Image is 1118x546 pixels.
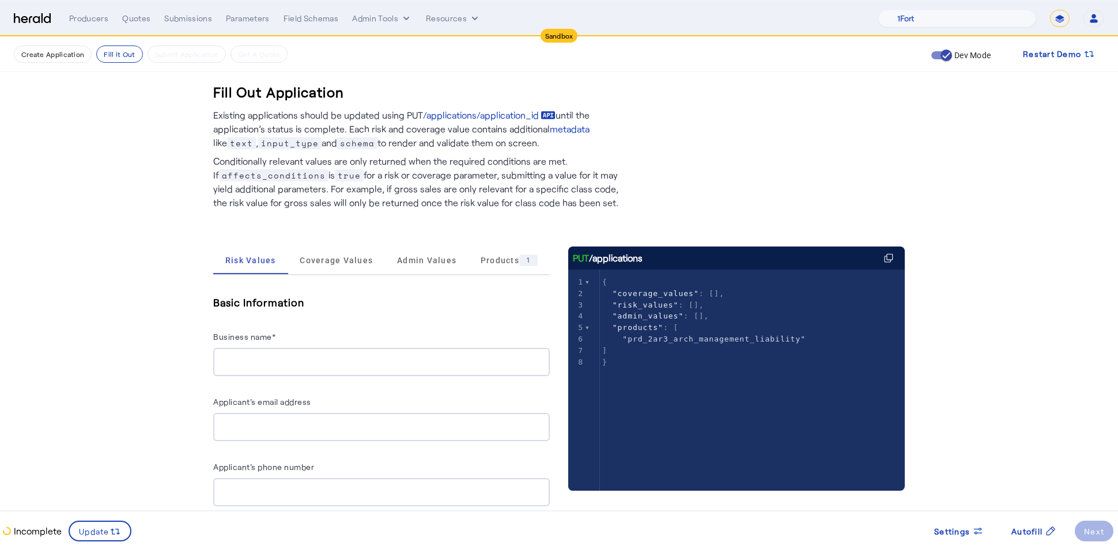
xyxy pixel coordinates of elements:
[1014,44,1104,65] button: Restart Demo
[352,13,412,24] button: internal dropdown menu
[337,137,377,149] span: schema
[602,358,607,366] span: }
[481,255,538,266] span: Products
[284,13,339,24] div: Field Schemas
[213,294,550,311] h5: Basic Information
[613,289,699,298] span: "coverage_values"
[573,251,589,265] span: PUT
[568,299,585,311] div: 3
[602,301,704,309] span: : [],
[213,462,314,472] label: Applicant's phone number
[568,333,585,345] div: 6
[164,13,212,24] div: Submissions
[231,45,288,63] button: Get A Quote
[1011,525,1043,537] span: Autofill
[12,524,62,538] p: Incomplete
[622,335,806,343] span: "prd_2ar3_arch_management_liability"
[423,108,556,122] a: /applications/application_id
[1002,521,1066,541] button: Autofill
[602,289,724,298] span: : [],
[225,256,276,264] span: Risk Values
[541,29,578,43] div: Sandbox
[613,323,663,332] span: "products"
[568,345,585,357] div: 7
[122,13,150,24] div: Quotes
[213,150,628,210] p: Conditionally relevant values are only returned when the required conditions are met. If is for a...
[69,521,131,541] button: Update
[258,137,322,149] span: input_type
[613,301,679,309] span: "risk_values"
[219,169,328,181] span: affects_conditions
[213,397,311,407] label: Applicant's email address
[613,312,684,320] span: "admin_values"
[1023,47,1081,61] span: Restart Demo
[602,346,607,355] span: ]
[550,122,590,136] a: metadata
[14,13,51,24] img: Herald Logo
[79,525,109,537] span: Update
[925,521,993,541] button: Settings
[96,45,142,63] button: Fill it Out
[602,312,709,320] span: : [],
[397,256,456,264] span: Admin Values
[300,256,373,264] span: Coverage Values
[227,137,256,149] span: text
[213,332,275,342] label: Business name*
[952,50,991,61] label: Dev Mode
[568,310,585,322] div: 4
[148,45,226,63] button: Submit Application
[519,255,538,266] div: 1
[602,278,607,286] span: {
[69,13,108,24] div: Producers
[335,169,364,181] span: true
[573,251,643,265] div: /applications
[568,288,585,299] div: 2
[14,45,92,63] button: Create Application
[934,525,970,537] span: Settings
[568,276,585,288] div: 1
[568,322,585,333] div: 5
[213,108,628,150] p: Existing applications should be updated using PUT until the application’s status is complete. Eac...
[426,13,481,24] button: Resources dropdown menu
[213,83,344,101] h3: Fill Out Application
[568,357,585,368] div: 8
[602,323,679,332] span: : [
[226,13,270,24] div: Parameters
